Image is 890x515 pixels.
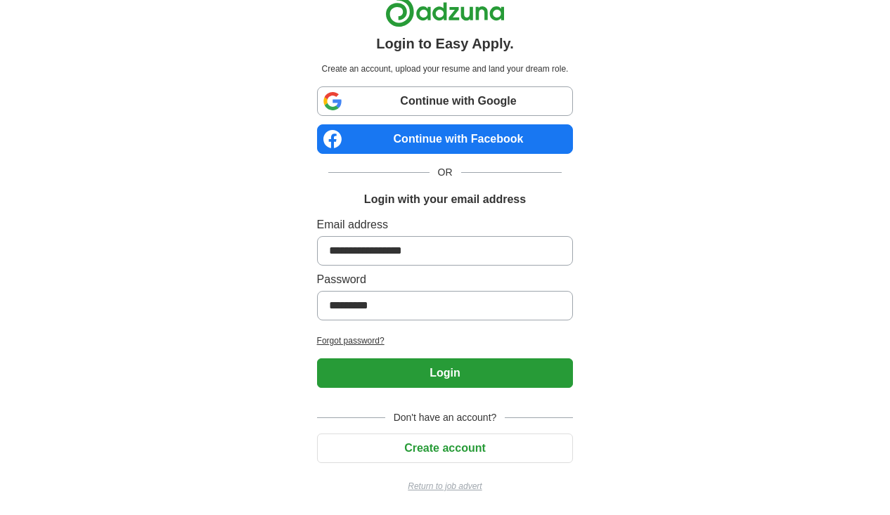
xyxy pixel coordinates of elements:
p: Create an account, upload your resume and land your dream role. [320,63,571,75]
a: Continue with Facebook [317,124,574,154]
a: Return to job advert [317,480,574,493]
button: Create account [317,433,574,463]
span: OR [430,165,461,180]
a: Create account [317,442,574,454]
label: Email address [317,216,574,233]
a: Continue with Google [317,86,574,116]
label: Password [317,271,574,288]
span: Don't have an account? [385,410,505,425]
button: Login [317,358,574,388]
h1: Login with your email address [364,191,526,208]
a: Forgot password? [317,334,574,347]
h1: Login to Easy Apply. [376,33,514,54]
